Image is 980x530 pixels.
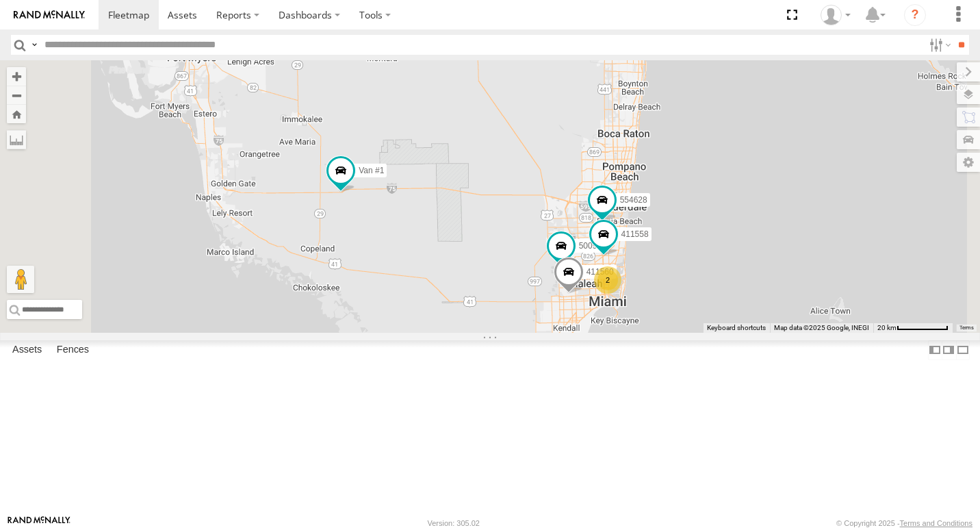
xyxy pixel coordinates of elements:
[8,516,70,530] a: Visit our Website
[586,267,614,277] span: 411560
[900,519,972,527] a: Terms and Conditions
[928,340,942,360] label: Dock Summary Table to the Left
[904,4,926,26] i: ?
[594,266,621,294] div: 2
[50,340,96,359] label: Fences
[428,519,480,527] div: Version: 305.02
[942,340,955,360] label: Dock Summary Table to the Right
[873,323,953,333] button: Map Scale: 20 km per 72 pixels
[29,35,40,55] label: Search Query
[877,324,897,331] span: 20 km
[816,5,855,25] div: Chino Castillo
[774,324,869,331] span: Map data ©2025 Google, INEGI
[579,241,606,251] span: 500914
[7,86,26,105] button: Zoom out
[359,166,384,175] span: Van #1
[707,323,766,333] button: Keyboard shortcuts
[956,340,970,360] label: Hide Summary Table
[836,519,972,527] div: © Copyright 2025 -
[14,10,85,20] img: rand-logo.svg
[621,229,649,239] span: 411558
[7,130,26,149] label: Measure
[7,266,34,293] button: Drag Pegman onto the map to open Street View
[924,35,953,55] label: Search Filter Options
[957,153,980,172] label: Map Settings
[959,325,974,331] a: Terms
[5,340,49,359] label: Assets
[7,67,26,86] button: Zoom in
[7,105,26,123] button: Zoom Home
[620,195,647,205] span: 554628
